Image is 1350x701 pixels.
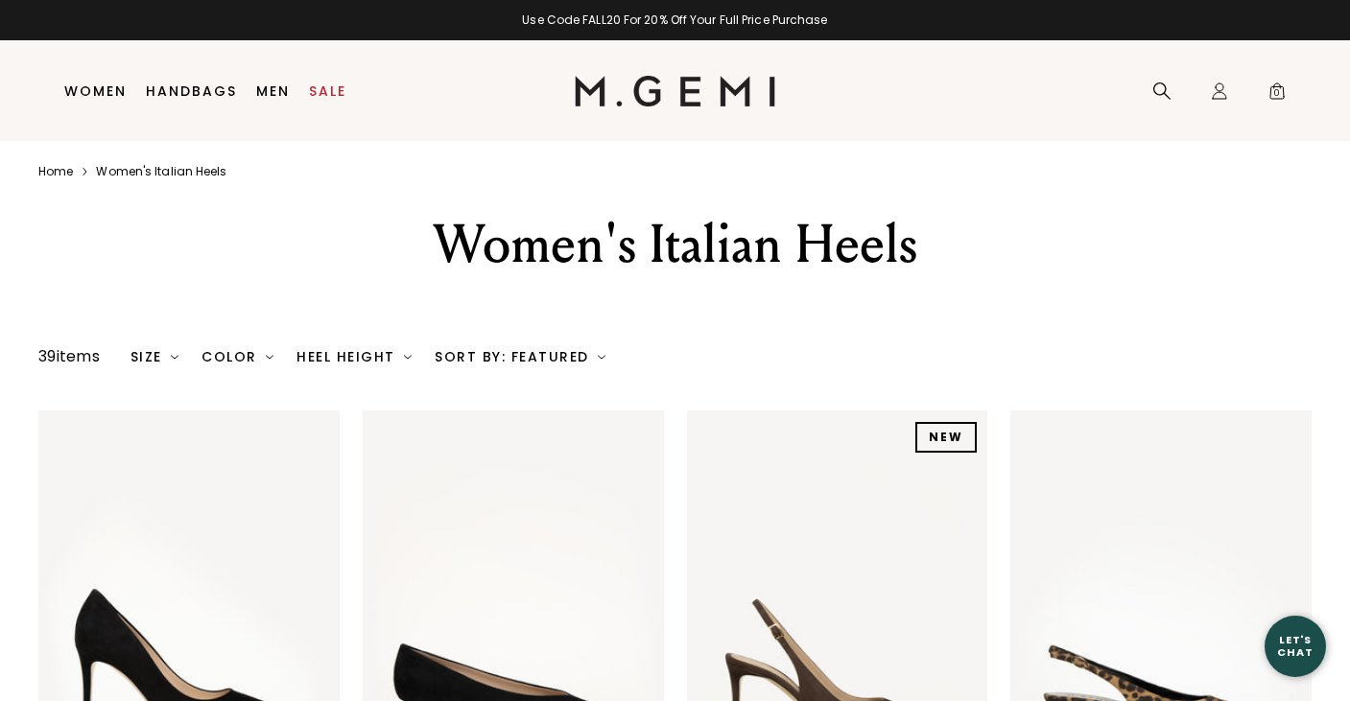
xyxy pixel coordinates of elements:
div: 39 items [38,345,100,368]
div: Women's Italian Heels [320,210,1031,279]
img: M.Gemi [575,76,775,106]
a: Handbags [146,83,237,99]
a: Women's italian heels [96,164,226,179]
img: chevron-down.svg [171,353,178,361]
a: Men [256,83,290,99]
div: Color [201,349,273,364]
div: Size [130,349,179,364]
span: 0 [1267,85,1287,105]
div: Let's Chat [1265,634,1326,658]
div: NEW [915,422,977,453]
a: Sale [309,83,346,99]
div: Heel Height [296,349,412,364]
img: chevron-down.svg [266,353,273,361]
div: Sort By: Featured [435,349,605,364]
a: Women [64,83,127,99]
img: chevron-down.svg [598,353,605,361]
a: Home [38,164,73,179]
img: chevron-down.svg [404,353,412,361]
